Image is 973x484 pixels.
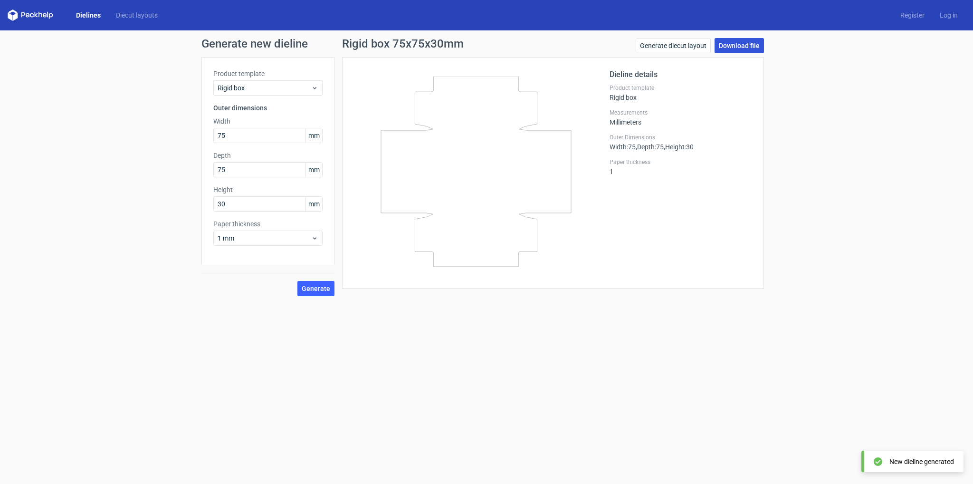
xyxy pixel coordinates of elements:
a: Diecut layouts [108,10,165,20]
div: Millimeters [610,109,752,126]
span: mm [305,163,322,177]
label: Product template [213,69,323,78]
a: Generate diecut layout [636,38,711,53]
span: mm [305,128,322,143]
div: 1 [610,158,752,175]
div: Rigid box [610,84,752,101]
label: Height [213,185,323,194]
button: Generate [297,281,334,296]
label: Paper thickness [610,158,752,166]
label: Product template [610,84,752,92]
span: Rigid box [218,83,311,93]
span: Generate [302,285,330,292]
h1: Rigid box 75x75x30mm [342,38,464,49]
span: mm [305,197,322,211]
a: Dielines [68,10,108,20]
span: , Height : 30 [664,143,694,151]
label: Paper thickness [213,219,323,229]
h3: Outer dimensions [213,103,323,113]
h1: Generate new dieline [201,38,772,49]
a: Log in [932,10,965,20]
span: , Depth : 75 [636,143,664,151]
label: Depth [213,151,323,160]
a: Download file [715,38,764,53]
label: Outer Dimensions [610,134,752,141]
label: Measurements [610,109,752,116]
label: Width [213,116,323,126]
a: Register [893,10,932,20]
div: New dieline generated [889,457,954,466]
span: 1 mm [218,233,311,243]
span: Width : 75 [610,143,636,151]
h2: Dieline details [610,69,752,80]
